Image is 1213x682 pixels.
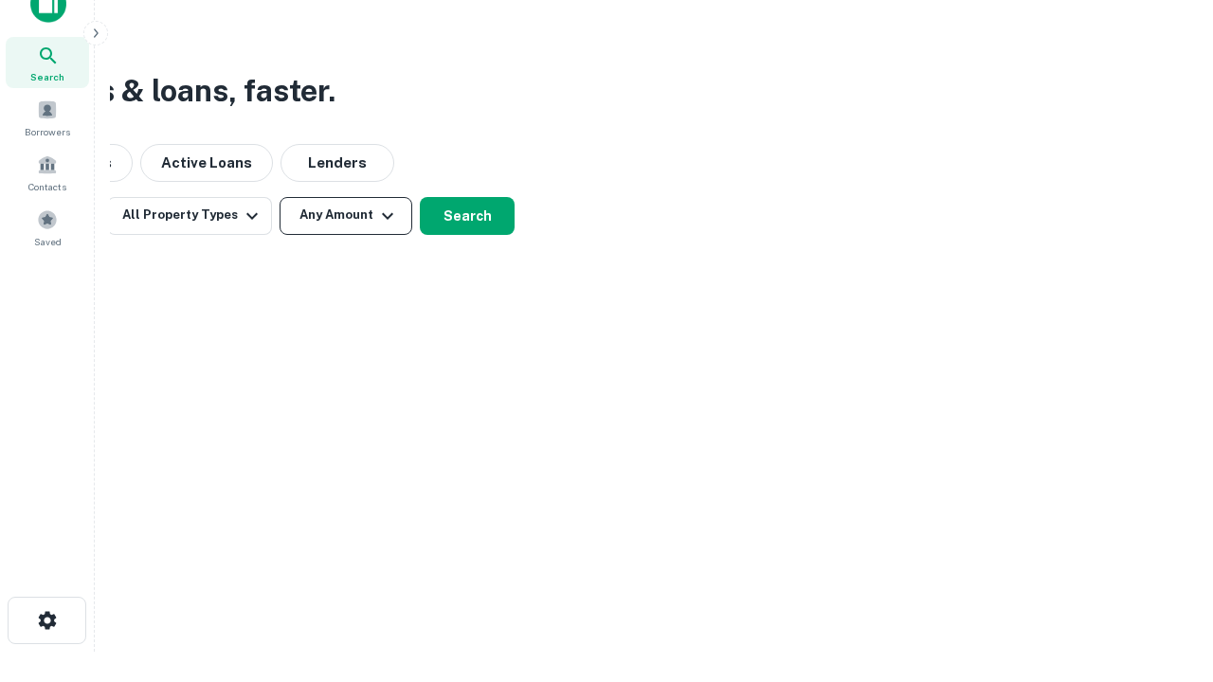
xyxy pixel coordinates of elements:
[28,179,66,194] span: Contacts
[420,197,515,235] button: Search
[281,144,394,182] button: Lenders
[6,92,89,143] a: Borrowers
[140,144,273,182] button: Active Loans
[6,147,89,198] a: Contacts
[6,37,89,88] a: Search
[25,124,70,139] span: Borrowers
[280,197,412,235] button: Any Amount
[34,234,62,249] span: Saved
[1118,530,1213,621] iframe: Chat Widget
[107,197,272,235] button: All Property Types
[30,69,64,84] span: Search
[6,202,89,253] a: Saved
